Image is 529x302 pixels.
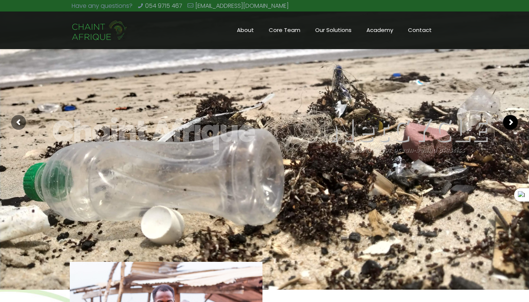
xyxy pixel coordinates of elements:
a: 054 9715 467 [145,1,182,10]
span: Core Team [261,25,308,36]
span: Academy [359,25,401,36]
span: Contact [401,25,439,36]
a: Academy [359,12,401,49]
a: Our Solutions [308,12,359,49]
a: Core Team [261,12,308,49]
a: Contact [401,12,439,49]
a: Chaint Afrique [72,12,128,49]
rs-layer: Chaint Afrique [52,115,254,148]
span: Our Solutions [308,25,359,36]
img: NetCYCLE_600x600-removebg-preview.png [315,38,501,224]
a: About [229,12,261,49]
span: About [229,25,261,36]
a: [EMAIL_ADDRESS][DOMAIN_NAME] [195,1,289,10]
img: Chaint_Afrique-20 [72,19,128,42]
